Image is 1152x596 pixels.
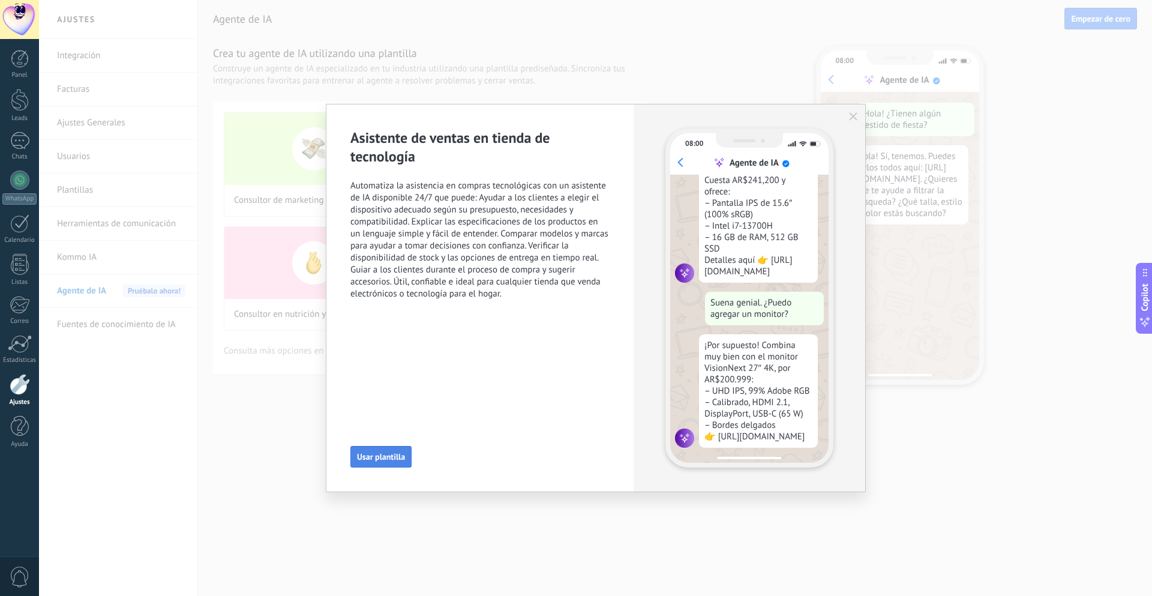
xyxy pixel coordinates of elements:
[699,146,818,283] div: Hola! La UltraBook Z15 sería una excelente opción. Cuesta AR$241,200 y ofrece: – Pantalla IPS de ...
[2,236,37,244] div: Calendario
[730,157,779,169] div: Agente de IA
[705,292,824,325] div: Suena genial. ¿Puedo agregar un monitor?
[675,263,694,283] img: agent icon
[2,153,37,161] div: Chats
[2,278,37,286] div: Listas
[2,318,37,325] div: Correo
[685,139,703,148] div: 08:00
[675,429,694,448] img: agent icon
[2,357,37,364] div: Estadísticas
[2,441,37,448] div: Ayuda
[1139,283,1151,311] span: Copilot
[2,193,37,205] div: WhatsApp
[350,446,412,468] button: Usar plantilla
[350,128,610,166] h2: Asistente de ventas en tienda de tecnología
[350,180,610,300] span: Automatiza la asistencia en compras tecnológicas con un asistente de IA disponible 24/7 que puede...
[699,334,818,448] div: ¡Por supuesto! Combina muy bien con el monitor VisionNext 27″ 4K, por AR$200.999: – UHD IPS, 99% ...
[2,71,37,79] div: Panel
[2,399,37,406] div: Ajustes
[357,453,405,461] span: Usar plantilla
[2,115,37,122] div: Leads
